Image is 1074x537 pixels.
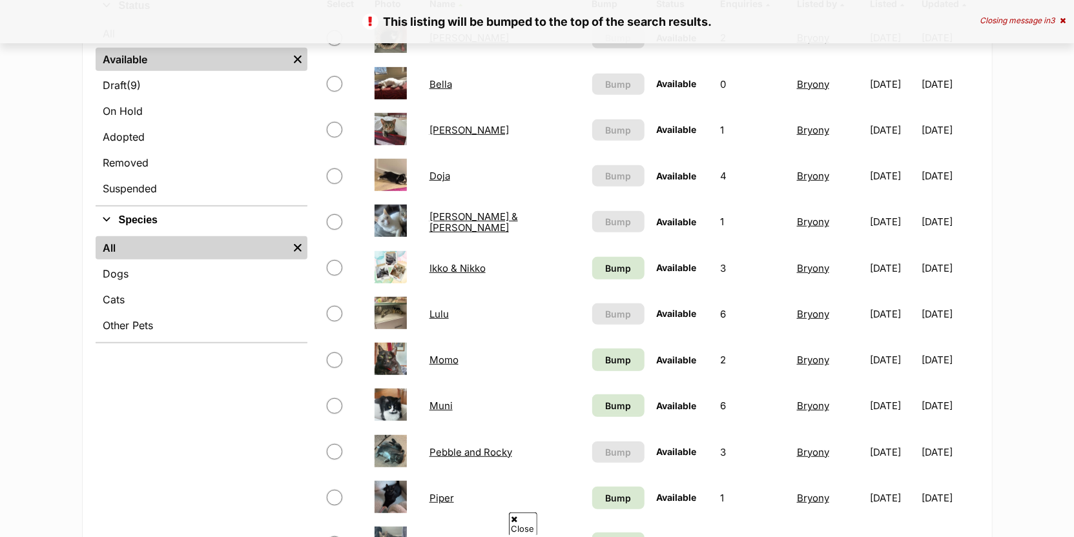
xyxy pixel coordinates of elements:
span: Available [656,492,696,503]
button: Species [96,212,307,228]
a: Lulu [429,308,449,320]
span: Available [656,170,696,181]
a: Bryony [797,124,829,136]
td: [DATE] [922,338,977,382]
span: (9) [127,77,141,93]
span: Available [656,124,696,135]
a: Bryony [797,492,829,504]
a: Bryony [797,354,829,366]
span: Bump [605,123,631,137]
a: Dogs [96,262,307,285]
td: [DATE] [865,199,920,244]
button: Bump [592,211,645,232]
span: Available [656,216,696,227]
span: Available [656,400,696,411]
a: [PERSON_NAME] & [PERSON_NAME] [429,210,518,234]
a: Bryony [797,216,829,228]
td: [DATE] [922,199,977,244]
a: Momo [429,354,459,366]
a: Bump [592,487,645,509]
a: Other Pets [96,314,307,337]
td: [DATE] [865,154,920,198]
div: Species [96,234,307,342]
span: Bump [605,399,631,412]
span: Bump [605,77,631,91]
a: All [96,236,288,259]
td: [DATE] [865,338,920,382]
td: 4 [716,154,790,198]
button: Bump [592,165,645,187]
td: [DATE] [922,383,977,428]
a: Cats [96,288,307,311]
span: Bump [605,491,631,505]
button: Bump [592,119,645,141]
td: 1 [716,476,790,520]
span: Available [656,308,696,319]
a: Remove filter [288,236,307,259]
td: [DATE] [865,62,920,106]
span: Bump [605,353,631,367]
a: Bryony [797,308,829,320]
a: Ikko & Nikko [429,262,486,274]
div: Closing message in [980,16,1066,25]
p: This listing will be bumped to the top of the search results. [13,13,1061,30]
a: Bryony [797,262,829,274]
a: Muni [429,400,453,412]
td: 2 [716,338,790,382]
td: [DATE] [922,476,977,520]
span: Available [656,262,696,273]
span: Close [509,512,537,535]
td: 6 [716,292,790,336]
a: Adopted [96,125,307,148]
a: Remove filter [288,48,307,71]
td: 1 [716,108,790,152]
span: Bump [605,445,631,459]
a: Pebble and Rocky [429,446,512,458]
span: Available [656,446,696,457]
a: On Hold [96,99,307,123]
td: 0 [716,62,790,106]
a: Draft [96,74,307,97]
span: Available [656,78,696,89]
a: Bump [592,394,645,417]
td: [DATE] [922,62,977,106]
a: Available [96,48,288,71]
td: [DATE] [865,383,920,428]
a: Doja [429,170,450,182]
td: [DATE] [922,108,977,152]
span: Bump [605,261,631,275]
a: Suspended [96,177,307,200]
td: 1 [716,199,790,244]
td: [DATE] [865,430,920,474]
td: [DATE] [865,476,920,520]
span: Bump [605,307,631,321]
td: 3 [716,246,790,290]
td: [DATE] [922,246,977,290]
a: [PERSON_NAME] [429,124,509,136]
td: 3 [716,430,790,474]
td: [DATE] [922,292,977,336]
td: [DATE] [865,108,920,152]
td: [DATE] [922,430,977,474]
button: Bump [592,74,645,95]
a: Piper [429,492,454,504]
a: Bryony [797,170,829,182]
a: Bryony [797,400,829,412]
a: Bryony [797,78,829,90]
button: Bump [592,441,645,463]
td: [DATE] [865,292,920,336]
span: Bump [605,215,631,228]
div: Status [96,19,307,205]
td: [DATE] [922,154,977,198]
a: Bryony [797,446,829,458]
td: 6 [716,383,790,428]
a: Bella [429,78,452,90]
a: Removed [96,151,307,174]
button: Bump [592,303,645,325]
a: Bump [592,349,645,371]
td: [DATE] [865,246,920,290]
span: Bump [605,169,631,183]
span: 3 [1050,15,1055,25]
a: Bump [592,257,645,279]
span: Available [656,354,696,365]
